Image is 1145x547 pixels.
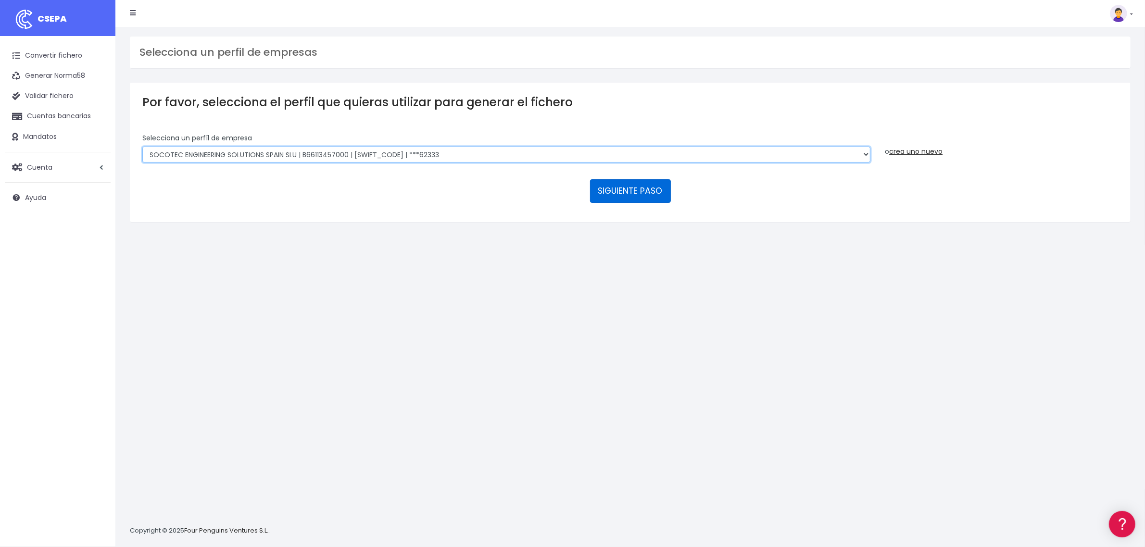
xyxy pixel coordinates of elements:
[142,133,252,143] label: Selecciona un perfíl de empresa
[132,277,185,286] a: POWERED BY ENCHANT
[10,137,183,151] a: Problemas habituales
[10,106,183,115] div: Convertir ficheros
[10,231,183,240] div: Programadores
[10,206,183,221] a: General
[25,193,46,202] span: Ayuda
[10,191,183,200] div: Facturación
[10,151,183,166] a: Videotutoriales
[5,187,111,208] a: Ayuda
[27,162,52,172] span: Cuenta
[5,127,111,147] a: Mandatos
[10,122,183,137] a: Formatos
[5,46,111,66] a: Convertir fichero
[10,82,183,97] a: Información general
[10,166,183,181] a: Perfiles de empresas
[184,526,268,535] a: Four Penguins Ventures S.L.
[590,179,671,202] button: SIGUIENTE PASO
[5,106,111,126] a: Cuentas bancarias
[10,246,183,261] a: API
[139,46,1121,59] h3: Selecciona un perfil de empresas
[5,157,111,177] a: Cuenta
[889,147,943,156] a: crea uno nuevo
[5,66,111,86] a: Generar Norma58
[1110,5,1127,22] img: profile
[12,7,36,31] img: logo
[885,133,1118,157] div: o
[38,12,67,25] span: CSEPA
[5,86,111,106] a: Validar fichero
[10,257,183,274] button: Contáctanos
[10,67,183,76] div: Información general
[142,95,1118,109] h3: Por favor, selecciona el perfil que quieras utilizar para generar el fichero
[130,526,270,536] p: Copyright © 2025 .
